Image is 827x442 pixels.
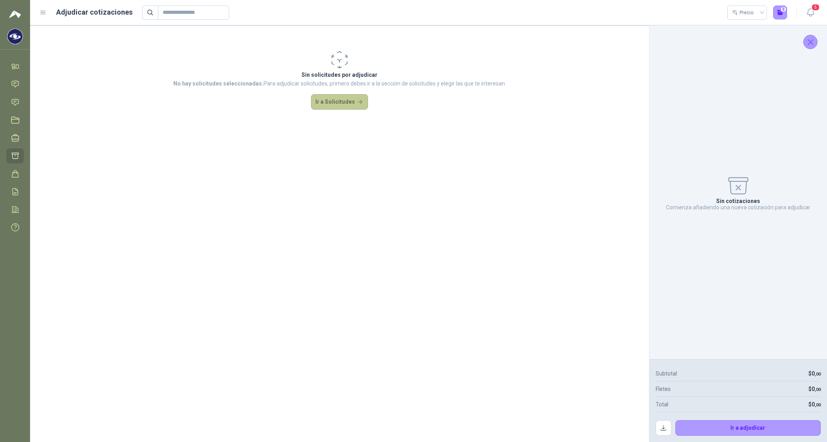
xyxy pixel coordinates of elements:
[173,70,506,79] p: Sin solicitudes por adjudicar
[173,79,506,88] p: Para adjudicar solicitudes, primero debes ir a la sección de solicitudes y elegir las que te inte...
[716,198,760,204] p: Sin cotizaciones
[56,7,133,18] h1: Adjudicar cotizaciones
[666,204,810,211] p: Comienza añadiendo una nueva cotización para adjudicar
[732,7,755,19] div: Precio
[803,35,818,49] button: Cerrar
[803,6,818,20] button: 5
[812,370,821,377] span: 0
[9,9,21,19] img: Logo peakr
[808,369,821,378] p: $
[173,80,264,87] strong: No hay solicitudes seleccionadas.
[812,386,821,392] span: 0
[8,29,23,44] img: Company Logo
[815,387,821,392] span: ,00
[675,420,821,436] button: Ir a adjudicar
[815,402,821,408] span: ,00
[808,385,821,393] p: $
[656,385,671,393] p: Fletes
[815,372,821,377] span: ,00
[656,400,668,409] p: Total
[811,4,820,11] span: 5
[812,401,821,408] span: 0
[773,6,787,20] button: 0
[656,369,677,378] p: Subtotal
[808,400,821,409] p: $
[311,94,368,110] button: Ir a Solicitudes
